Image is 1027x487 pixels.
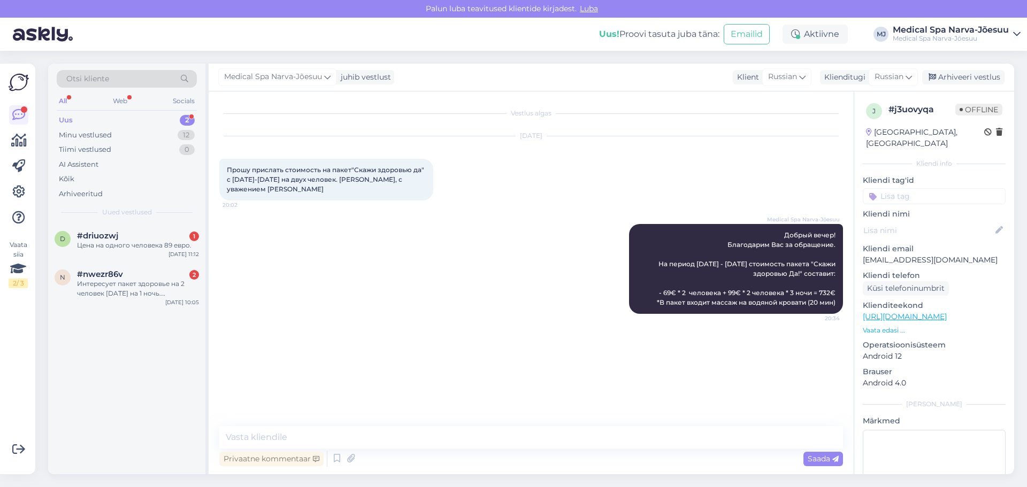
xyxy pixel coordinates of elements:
div: 2 [180,115,195,126]
div: # j3uovyqa [888,103,955,116]
img: Askly Logo [9,72,29,92]
div: Minu vestlused [59,130,112,141]
div: Tiimi vestlused [59,144,111,155]
div: Klient [733,72,759,83]
span: #driuozwj [77,231,118,241]
span: 20:34 [800,314,840,322]
span: Russian [768,71,797,83]
span: #nwezr86v [77,269,123,279]
span: Uued vestlused [102,207,152,217]
span: Offline [955,104,1002,115]
div: Kõik [59,174,74,184]
div: [DATE] 10:05 [165,298,199,306]
span: Russian [875,71,903,83]
a: [URL][DOMAIN_NAME] [863,312,947,321]
div: juhib vestlust [336,72,391,83]
div: Vaata siia [9,240,28,288]
div: Интересует пакет здоровье на 2 человек [DATE] на 1 ночь. Подскажите пожалуйста, есть свободные но... [77,279,199,298]
div: Privaatne kommentaar [219,452,324,466]
div: Klienditugi [820,72,865,83]
div: [DATE] [219,131,843,141]
div: Socials [171,94,197,108]
div: Цена на одного человека 89 евро. [77,241,199,250]
div: [DATE] 11:12 [168,250,199,258]
button: Emailid [724,24,770,44]
div: Aktiivne [783,25,848,44]
div: [GEOGRAPHIC_DATA], [GEOGRAPHIC_DATA] [866,127,984,149]
span: Medical Spa Narva-Jõesuu [767,215,840,223]
div: 12 [178,130,195,141]
div: Arhiveeritud [59,189,103,199]
span: Otsi kliente [66,73,109,84]
div: Arhiveeri vestlus [922,70,1005,84]
div: 0 [179,144,195,155]
input: Lisa tag [863,188,1006,204]
p: Operatsioonisüsteem [863,339,1006,351]
div: Kliendi info [863,159,1006,168]
span: 20:02 [223,201,263,209]
div: Küsi telefoninumbrit [863,281,949,296]
div: [PERSON_NAME] [863,399,1006,409]
b: Uus! [599,29,619,39]
div: Proovi tasuta juba täna: [599,28,719,41]
p: Kliendi nimi [863,208,1006,220]
input: Lisa nimi [863,225,993,236]
span: Прошу прислать стоимость на пакет"Скажи здоровью да" с [DATE]-[DATE] на двух человек. [PERSON_NAM... [227,166,426,193]
div: 2 / 3 [9,279,28,288]
p: [EMAIL_ADDRESS][DOMAIN_NAME] [863,254,1006,266]
p: Kliendi telefon [863,270,1006,281]
span: Medical Spa Narva-Jõesuu [224,71,322,83]
div: Medical Spa Narva-Jõesuu [893,26,1009,34]
div: 2 [189,270,199,280]
p: Kliendi tag'id [863,175,1006,186]
a: Medical Spa Narva-JõesuuMedical Spa Narva-Jõesuu [893,26,1021,43]
p: Vaata edasi ... [863,326,1006,335]
p: Android 12 [863,351,1006,362]
span: d [60,235,65,243]
span: Luba [577,4,601,13]
p: Kliendi email [863,243,1006,254]
div: Vestlus algas [219,109,843,118]
div: AI Assistent [59,159,98,170]
div: Medical Spa Narva-Jõesuu [893,34,1009,43]
p: Android 4.0 [863,377,1006,389]
span: j [872,107,876,115]
div: All [57,94,69,108]
div: Web [111,94,129,108]
span: n [60,273,65,281]
div: 1 [189,231,199,241]
div: Uus [59,115,73,126]
div: MJ [873,27,888,42]
p: Brauser [863,366,1006,377]
p: Klienditeekond [863,300,1006,311]
p: Märkmed [863,415,1006,427]
span: Saada [808,454,839,463]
